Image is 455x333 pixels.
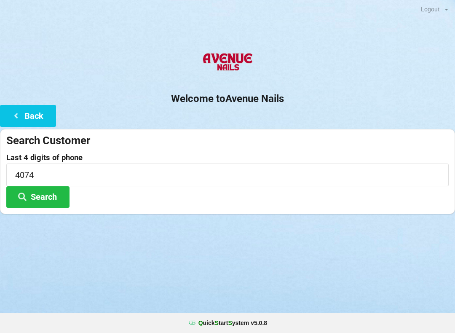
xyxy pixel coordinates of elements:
b: uick tart ystem v 5.0.8 [198,319,267,327]
div: Logout [421,6,440,12]
span: Q [198,320,203,326]
span: S [215,320,219,326]
div: Search Customer [6,134,449,148]
label: Last 4 digits of phone [6,153,449,162]
span: S [228,320,232,326]
img: favicon.ico [188,319,196,327]
input: 0000 [6,164,449,186]
img: AvenueNails-Logo.png [199,46,255,80]
button: Search [6,186,70,208]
